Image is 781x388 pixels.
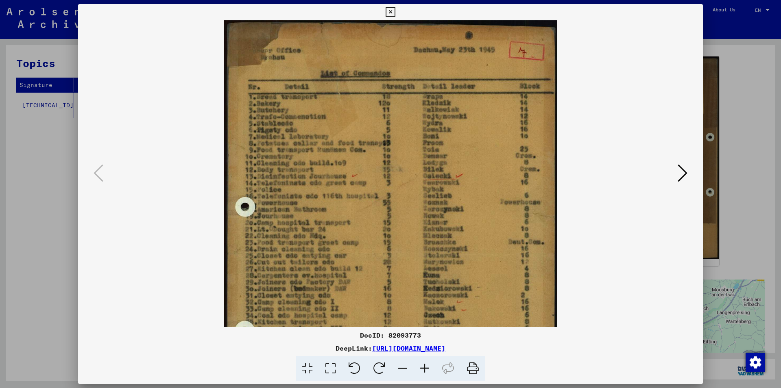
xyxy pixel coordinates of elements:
div: DocID: 82093773 [78,330,703,340]
a: [URL][DOMAIN_NAME] [372,344,445,352]
img: Change consent [746,353,765,372]
div: DeepLink: [78,343,703,353]
div: Change consent [745,352,765,372]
